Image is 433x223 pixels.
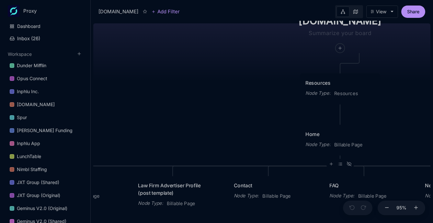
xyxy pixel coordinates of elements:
[324,176,405,206] div: FAQNode Type:Billable Page
[155,8,180,16] span: Add Filter
[42,182,111,189] div: 50 States (with map)
[6,124,85,137] a: [PERSON_NAME] Funding
[6,59,85,72] a: Dunder Mifflin
[17,75,47,82] div: Opus Connect
[6,176,85,189] a: JXT Group (Shared)
[366,6,398,18] button: View
[305,130,374,138] div: Home
[6,20,85,32] a: Dashboard
[167,200,195,207] span: Billable Page
[8,5,83,17] button: Proxy
[17,153,41,160] div: LunchTable
[234,182,303,189] div: Contact
[17,140,40,147] div: Inphlu App
[6,111,85,124] a: Spur
[6,33,85,44] button: Inbox (26)
[358,192,387,200] span: Billable Page
[152,8,180,16] button: Add Filter
[6,72,85,85] a: Opus Connect
[329,182,398,189] div: FAQ
[17,88,39,95] div: Inphlu Inc.
[138,200,163,207] div: Node Type :
[6,202,85,215] div: Geminus V2.0 (Original)
[6,98,85,111] a: [DOMAIN_NAME]
[6,163,85,176] div: Nimbl Staffing
[6,150,85,163] a: LunchTable
[6,163,85,176] a: Nimbl Staffing
[376,9,386,14] div: View
[6,189,85,202] a: JXT Group (Original)
[98,8,138,16] div: [DOMAIN_NAME]
[71,192,100,200] span: Billable Page
[394,201,409,216] button: 95%
[17,166,47,173] div: Nimbl Staffing
[300,73,381,103] div: ResourcesNode Type:Resources
[6,150,85,163] div: LunchTable
[401,6,425,18] button: Share
[6,202,85,215] a: Geminus V2.0 (Original)
[305,79,374,87] div: Resources
[228,176,309,206] div: ContactNode Type:Billable Page
[300,125,381,155] div: HomeNode Type:Billable Page
[17,114,27,121] div: Spur
[17,204,67,212] div: Geminus V2.0 (Original)
[132,176,213,214] div: Law Firm Advertiser Profile (post template)Node Type:Billable Page
[305,90,330,97] div: Node Type :
[37,176,118,206] div: 50 States (with map)Billable Page
[17,192,60,199] div: JXT Group (Original)
[6,189,85,202] div: JXT Group (Original)
[6,85,85,98] a: Inphlu Inc.
[6,137,85,150] div: Inphlu App
[6,111,85,124] div: Spur
[138,182,207,197] div: Law Firm Advertiser Profile (post template)
[17,127,73,134] div: [PERSON_NAME] Funding
[6,124,85,137] div: [PERSON_NAME] Funding
[305,141,330,148] div: Node Type :
[334,141,363,149] span: Billable Page
[23,8,72,14] div: Proxy
[6,176,85,189] div: JXT Group (Shared)
[329,192,354,200] div: Node Type :
[8,51,32,57] button: Workspace
[17,179,59,186] div: JXT Group (Shared)
[262,192,291,200] span: Billable Page
[6,137,85,150] a: Inphlu App
[334,90,358,97] span: Resources
[17,62,46,69] div: Dunder Mifflin
[17,101,55,108] div: [DOMAIN_NAME]
[234,192,259,200] div: Node Type :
